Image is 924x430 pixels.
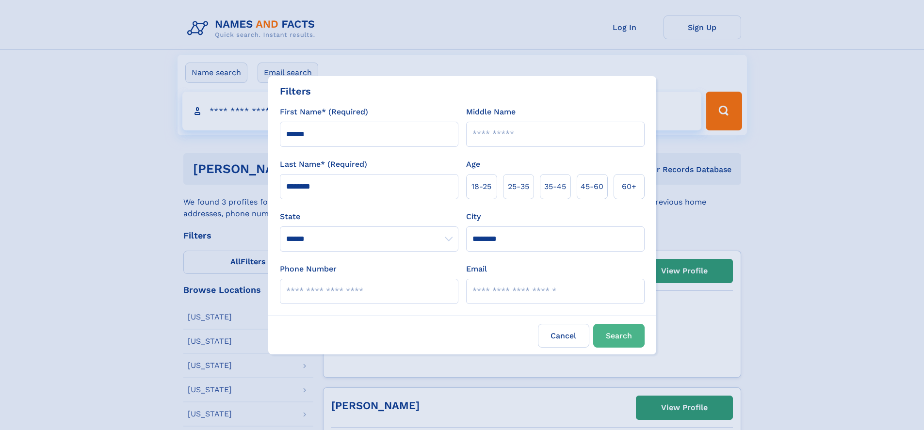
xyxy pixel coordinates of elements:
[280,263,337,275] label: Phone Number
[581,181,603,192] span: 45‑60
[544,181,566,192] span: 35‑45
[280,84,311,98] div: Filters
[280,106,368,118] label: First Name* (Required)
[466,159,480,170] label: Age
[280,211,458,223] label: State
[466,211,481,223] label: City
[466,263,487,275] label: Email
[471,181,491,192] span: 18‑25
[593,324,645,348] button: Search
[466,106,516,118] label: Middle Name
[508,181,529,192] span: 25‑35
[280,159,367,170] label: Last Name* (Required)
[622,181,636,192] span: 60+
[538,324,589,348] label: Cancel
